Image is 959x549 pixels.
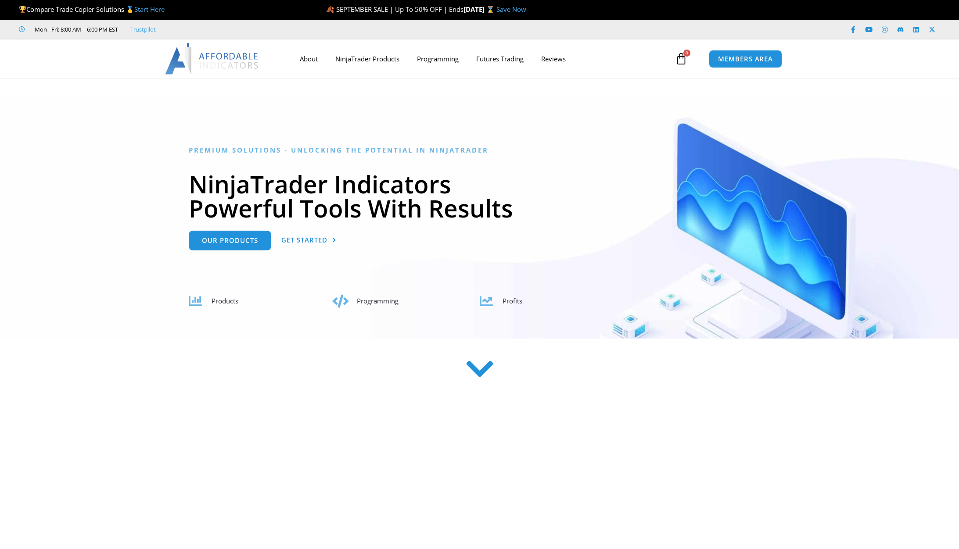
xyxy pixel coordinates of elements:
h1: NinjaTrader Indicators Powerful Tools With Results [189,172,770,220]
img: LogoAI | Affordable Indicators – NinjaTrader [165,43,259,75]
span: Mon - Fri: 8:00 AM – 6:00 PM EST [32,24,118,35]
a: Save Now [496,5,526,14]
a: NinjaTrader Products [327,49,408,69]
span: Programming [357,296,399,305]
span: MEMBERS AREA [718,56,773,62]
nav: Menu [291,49,673,69]
a: 0 [662,46,700,71]
strong: [DATE] ⌛ [463,5,496,14]
h6: Premium Solutions - Unlocking the Potential in NinjaTrader [189,146,770,154]
span: Our Products [202,237,258,244]
a: Get Started [281,231,337,250]
span: Get Started [281,237,327,243]
a: Futures Trading [467,49,532,69]
span: 🍂 SEPTEMBER SALE | Up To 50% OFF | Ends [326,5,463,14]
a: Our Products [189,231,271,250]
a: About [291,49,327,69]
a: Trustpilot [130,24,156,35]
img: 🏆 [19,6,26,13]
a: Reviews [532,49,575,69]
span: Products [212,296,238,305]
span: 0 [683,50,690,57]
a: Programming [408,49,467,69]
span: Compare Trade Copier Solutions 🥇 [19,5,165,14]
a: MEMBERS AREA [709,50,782,68]
a: Start Here [134,5,165,14]
span: Profits [503,296,522,305]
